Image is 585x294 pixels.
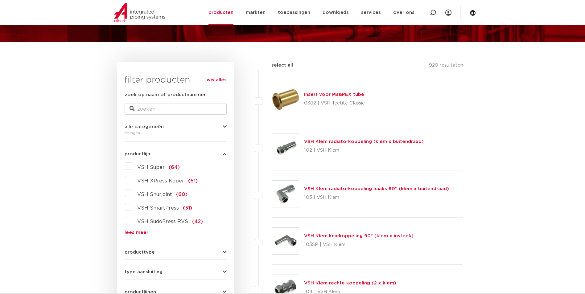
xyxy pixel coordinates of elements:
a: VSH Klem radiatorkoppeling haaks 90° (klem x buitendraad) [304,186,449,191]
a: VSH Klem rechte koppeling (2 x klem) [304,281,396,285]
button: producttype [125,250,227,255]
span: (64) [169,165,180,170]
a: Insert voor PB&PEX tube [304,92,364,97]
a: VSH Klem kniekoppeling 90° (klem x insteek) [304,234,414,238]
label: zoek op naam of productnummer [125,91,206,99]
span: VSH Super [137,165,165,170]
span: productlijn [125,152,150,156]
span: (42) [192,219,203,224]
span: VSH Shurjoint [137,192,172,197]
span: type aansluiting [125,270,163,274]
label: select all [262,62,293,69]
div: fittingen [125,129,227,137]
img: Thumbnail for VSH Klem radiatorkoppeling (klem x buitendraad) [272,133,299,160]
span: VSH SudoPress RVS [137,219,188,224]
span: producttype [125,250,155,255]
a: lees meer [125,230,227,235]
button: type aansluiting [125,270,227,274]
span: alle categorieën [125,125,164,129]
span: (61) [188,178,198,183]
input: zoeken [125,104,227,115]
img: Thumbnail for VSH Klem kniekoppeling 90° (klem x insteek) [272,228,299,254]
p: 0382 | VSH Tectite Classic [304,98,365,108]
p: 103SP | VSH Klem [304,240,414,250]
a: wis alles [207,76,227,84]
p: 103 | VSH Klem [304,193,449,202]
span: VSH XPress Koper [137,178,184,183]
button: alle categorieën [125,125,227,129]
span: (51) [183,206,192,210]
h3: filter producten [125,74,227,86]
span: (60) [176,192,187,197]
span: VSH SmartPress [137,206,179,210]
button: productlijn [125,152,227,156]
p: 102 | VSH Klem [304,145,424,155]
img: Thumbnail for VSH Klem radiatorkoppeling haaks 90° (klem x buitendraad) [272,181,299,207]
img: Thumbnail for Insert voor PB&PEX tube [272,86,299,113]
p: 920 resultaten [429,62,463,71]
a: VSH Klem radiatorkoppeling (klem x buitendraad) [304,139,424,144]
